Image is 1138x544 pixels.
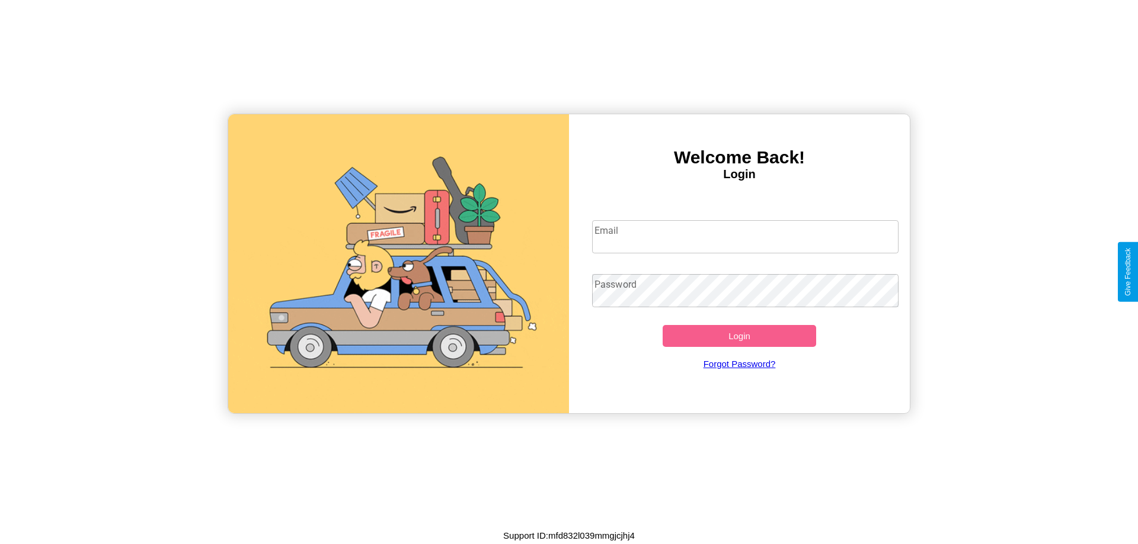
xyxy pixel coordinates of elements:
[503,527,635,543] p: Support ID: mfd832l039mmgjcjhj4
[569,147,910,168] h3: Welcome Back!
[586,347,893,381] a: Forgot Password?
[663,325,816,347] button: Login
[1124,248,1132,296] div: Give Feedback
[569,168,910,181] h4: Login
[228,114,569,413] img: gif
